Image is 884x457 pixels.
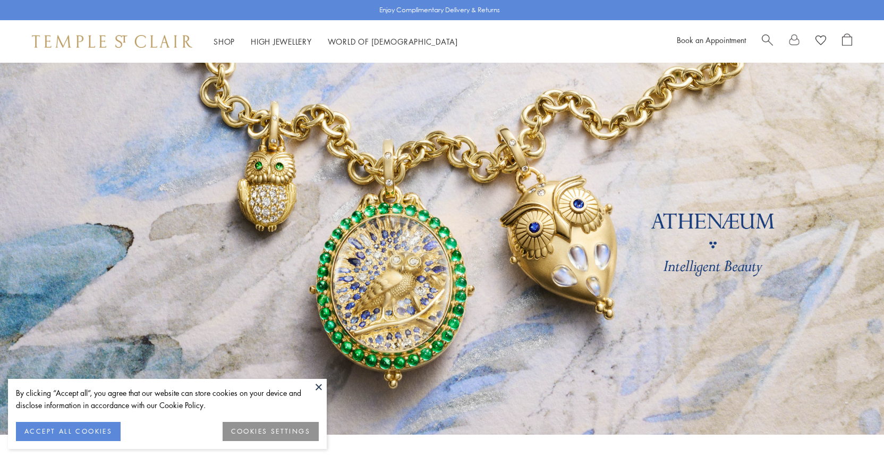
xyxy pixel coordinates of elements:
[251,36,312,47] a: High JewelleryHigh Jewellery
[831,407,873,446] iframe: Gorgias live chat messenger
[815,33,826,49] a: View Wishlist
[677,35,746,45] a: Book an Appointment
[32,35,192,48] img: Temple St. Clair
[16,422,121,441] button: ACCEPT ALL COOKIES
[214,35,458,48] nav: Main navigation
[223,422,319,441] button: COOKIES SETTINGS
[842,33,852,49] a: Open Shopping Bag
[379,5,500,15] p: Enjoy Complimentary Delivery & Returns
[214,36,235,47] a: ShopShop
[762,33,773,49] a: Search
[328,36,458,47] a: World of [DEMOGRAPHIC_DATA]World of [DEMOGRAPHIC_DATA]
[16,387,319,411] div: By clicking “Accept all”, you agree that our website can store cookies on your device and disclos...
